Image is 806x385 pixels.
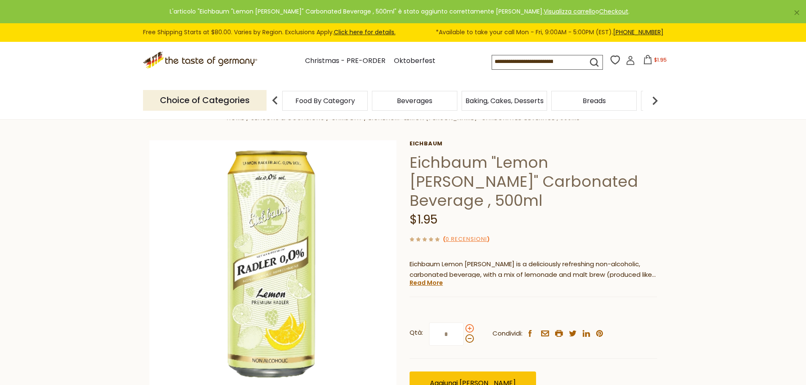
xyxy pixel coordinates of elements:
[305,55,385,67] a: Christmas - PRE-ORDER
[446,235,487,244] a: 0 recensioni
[295,98,355,104] a: Food By Category
[143,27,663,37] div: Free Shipping Starts at $80.00. Varies by Region. Exclusions Apply.
[334,28,396,36] a: Click here for details.
[429,322,464,346] input: Qtà:
[394,55,435,67] a: Oktoberfest
[267,92,283,109] img: previous arrow
[599,7,628,16] a: Checkout
[7,7,792,16] div: L'articolo "Eichbaum "Lemon [PERSON_NAME]" Carbonated Beverage , 500ml" è stato aggiunto corretta...
[410,140,657,147] a: Eichbaum
[410,153,657,210] h1: Eichbaum "Lemon [PERSON_NAME]" Carbonated Beverage , 500ml
[397,98,432,104] a: Beverages
[465,98,544,104] a: Baking, Cakes, Desserts
[143,90,267,111] p: Choice of Categories
[637,55,673,68] button: $1.95
[443,235,490,243] span: ( )
[646,92,663,109] img: next arrow
[410,328,423,338] strong: Qtà:
[654,56,667,63] span: $1.95
[410,211,437,228] span: $1.95
[436,27,663,37] span: *Available to take your call Mon - Fri, 9:00AM - 5:00PM (EST).
[794,10,799,15] a: ×
[410,279,443,287] a: Read More
[613,28,663,36] a: [PHONE_NUMBER]
[544,7,595,16] a: Visualizza carrello
[583,98,606,104] a: Breads
[492,328,523,339] span: Condividi:
[410,259,657,280] p: Eichbaum Lemon [PERSON_NAME] is a deliciously refreshing non-alcoholic, carbonated beverage, with...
